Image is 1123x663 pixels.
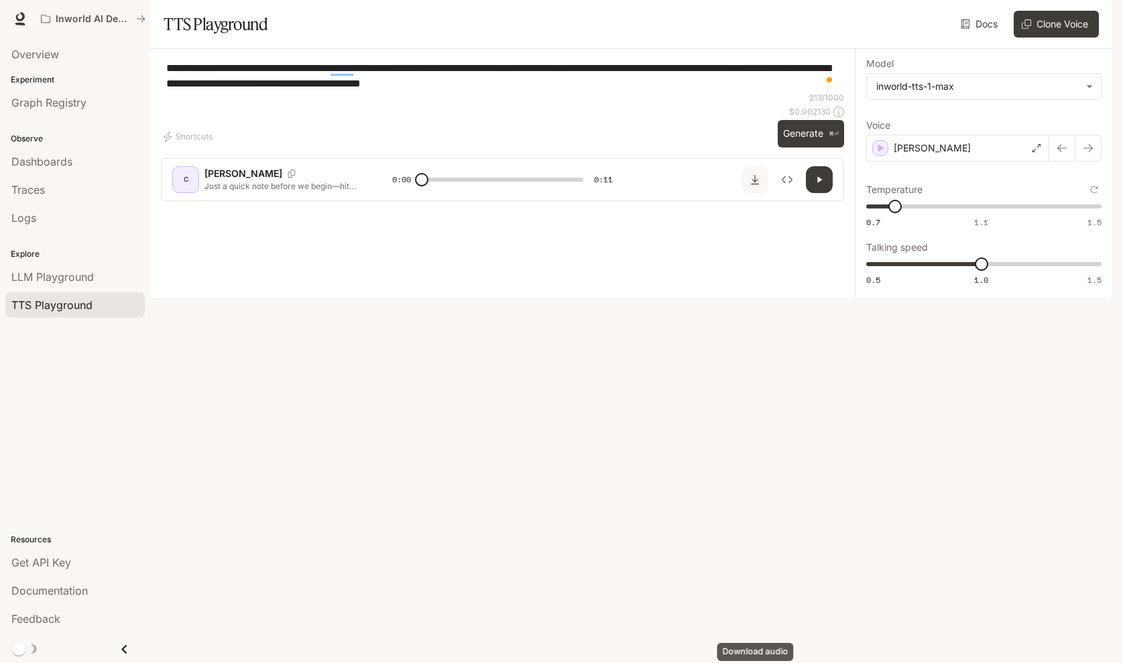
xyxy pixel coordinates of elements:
span: 1.5 [1087,217,1102,228]
span: 1.1 [974,217,988,228]
span: 0.7 [866,217,880,228]
div: Download audio [717,643,794,661]
p: Voice [866,121,890,130]
p: Model [866,59,894,68]
button: All workspaces [35,5,152,32]
p: 213 / 1000 [809,92,844,103]
p: Just a quick note before we begin—hit like, share this with a friend, and subscribe for more. Als... [204,180,360,192]
span: 0:11 [594,173,613,186]
div: C [175,169,196,190]
div: inworld-tts-1-max [867,74,1101,99]
button: Download audio [742,166,768,193]
p: ⌘⏎ [829,130,839,138]
p: Temperature [866,185,923,194]
p: Inworld AI Demos [56,13,131,25]
p: Talking speed [866,243,928,252]
span: 0.5 [866,274,880,286]
h1: TTS Playground [164,11,268,38]
textarea: To enrich screen reader interactions, please activate Accessibility in Grammarly extension settings [166,60,839,91]
p: [PERSON_NAME] [894,141,971,155]
button: Clone Voice [1014,11,1099,38]
button: Generate⌘⏎ [778,120,844,147]
span: 1.0 [974,274,988,286]
a: Docs [958,11,1003,38]
p: $ 0.002130 [789,106,831,117]
button: Shortcuts [161,126,218,147]
span: 0:00 [392,173,411,186]
p: [PERSON_NAME] [204,167,282,180]
button: Reset to default [1087,182,1102,197]
button: Inspect [774,166,801,193]
button: Copy Voice ID [282,170,301,178]
div: inworld-tts-1-max [876,80,1079,93]
span: 1.5 [1087,274,1102,286]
